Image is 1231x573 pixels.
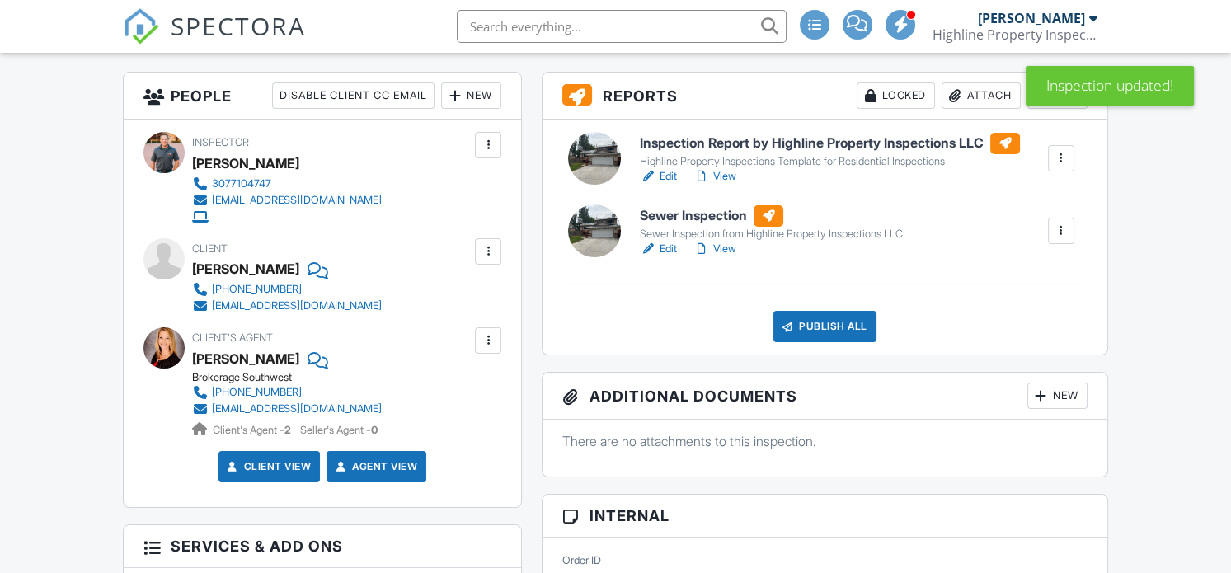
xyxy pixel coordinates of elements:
input: Search everything... [457,10,787,43]
div: [PHONE_NUMBER] [212,283,302,296]
div: [EMAIL_ADDRESS][DOMAIN_NAME] [212,299,382,312]
label: Order ID [562,553,601,568]
p: There are no attachments to this inspection. [562,432,1088,450]
div: [EMAIL_ADDRESS][DOMAIN_NAME] [212,194,382,207]
img: The Best Home Inspection Software - Spectora [123,8,159,45]
div: Attach [942,82,1021,109]
a: View [693,168,736,185]
div: Publish All [773,311,876,342]
div: [PERSON_NAME] [192,151,299,176]
a: 3077104747 [192,176,382,192]
span: Client's Agent - [213,424,294,436]
div: Locked [857,82,935,109]
a: Agent View [332,458,417,475]
div: Highline Property Inspections Template for Residential Inspections [640,155,1020,168]
span: SPECTORA [171,8,306,43]
h3: People [124,73,521,120]
a: Edit [640,168,677,185]
a: [PHONE_NUMBER] [192,281,382,298]
span: Seller's Agent - [300,424,378,436]
a: [PHONE_NUMBER] [192,384,382,401]
div: [PERSON_NAME] [192,256,299,281]
a: [EMAIL_ADDRESS][DOMAIN_NAME] [192,192,382,209]
a: [EMAIL_ADDRESS][DOMAIN_NAME] [192,401,382,417]
h3: Reports [543,73,1107,120]
div: Sewer Inspection from Highline Property Inspections LLC [640,228,903,241]
h6: Sewer Inspection [640,205,903,227]
a: SPECTORA [123,22,306,57]
a: Sewer Inspection Sewer Inspection from Highline Property Inspections LLC [640,205,903,242]
a: View [693,241,736,257]
a: Inspection Report by Highline Property Inspections LLC Highline Property Inspections Template for... [640,133,1020,169]
a: [PERSON_NAME] [192,346,299,371]
div: Highline Property Inspections [933,26,1097,43]
strong: 2 [284,424,291,436]
div: New [441,82,501,109]
div: [PHONE_NUMBER] [212,386,302,399]
div: New [1027,383,1088,409]
h3: Services & Add ons [124,525,521,568]
strong: 0 [371,424,378,436]
a: [EMAIL_ADDRESS][DOMAIN_NAME] [192,298,382,314]
div: Inspection updated! [1026,66,1194,106]
div: [EMAIL_ADDRESS][DOMAIN_NAME] [212,402,382,416]
h3: Additional Documents [543,373,1107,420]
h6: Inspection Report by Highline Property Inspections LLC [640,133,1020,154]
span: Inspector [192,136,249,148]
a: Client View [224,458,312,475]
span: Client's Agent [192,331,273,344]
div: 3077104747 [212,177,271,190]
h3: Internal [543,495,1107,538]
div: Disable Client CC Email [272,82,435,109]
span: Client [192,242,228,255]
a: Edit [640,241,677,257]
div: Brokerage Southwest [192,371,395,384]
div: [PERSON_NAME] [978,10,1085,26]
